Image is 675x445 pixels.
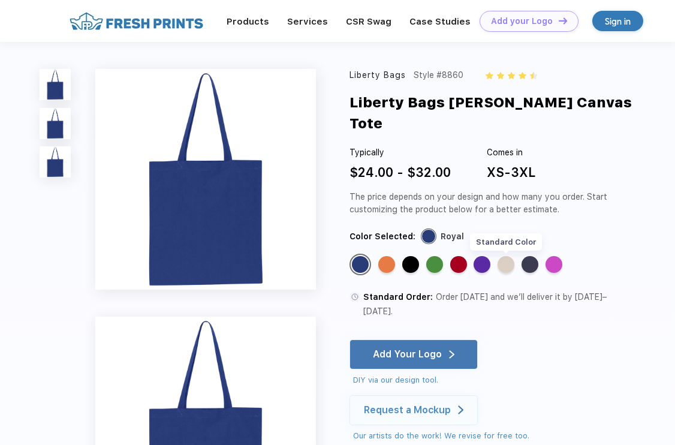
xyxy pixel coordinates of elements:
[40,108,71,139] img: func=resize&h=100
[487,163,536,182] div: XS-3XL
[353,374,478,386] div: DIY via our design tool.
[66,11,207,32] img: fo%20logo%202.webp
[450,256,467,273] div: Red
[486,72,493,79] img: yellow_star.svg
[349,191,626,216] div: The price depends on your design and how many you order. Start customizing the product below for ...
[40,146,71,178] img: func=resize&h=100
[349,291,360,302] img: standard order
[519,72,526,79] img: yellow_star.svg
[592,11,643,31] a: Sign in
[402,256,419,273] div: Black
[559,17,567,24] img: DT
[227,16,269,27] a: Products
[363,292,607,316] span: Order [DATE] and we’ll deliver it by [DATE]–[DATE].
[497,72,504,79] img: yellow_star.svg
[605,14,631,28] div: Sign in
[364,404,451,416] div: Request a Mockup
[353,430,529,442] div: Our artists do the work! We revise for free too.
[498,256,514,273] div: Natural
[95,69,316,290] img: func=resize&h=640
[40,69,71,100] img: func=resize&h=100
[487,146,536,159] div: Comes in
[349,230,415,243] div: Color Selected:
[441,230,464,243] div: Royal
[491,16,553,26] div: Add your Logo
[349,163,451,182] div: $24.00 - $32.00
[449,350,454,359] img: white arrow
[508,72,515,79] img: yellow_star.svg
[458,405,463,414] img: white arrow
[349,69,406,82] div: Liberty Bags
[352,256,369,273] div: Royal
[349,92,653,135] div: Liberty Bags [PERSON_NAME] Canvas Tote
[474,256,490,273] div: Purple
[522,256,538,273] div: Navy
[414,69,463,82] div: Style #8860
[530,72,537,79] img: half_yellow_star.svg
[373,348,442,360] div: Add Your Logo
[546,256,562,273] div: Hot Pink
[426,256,443,273] div: Kelly Green
[378,256,395,273] div: Orange
[349,146,451,159] div: Typically
[363,292,433,302] span: Standard Order:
